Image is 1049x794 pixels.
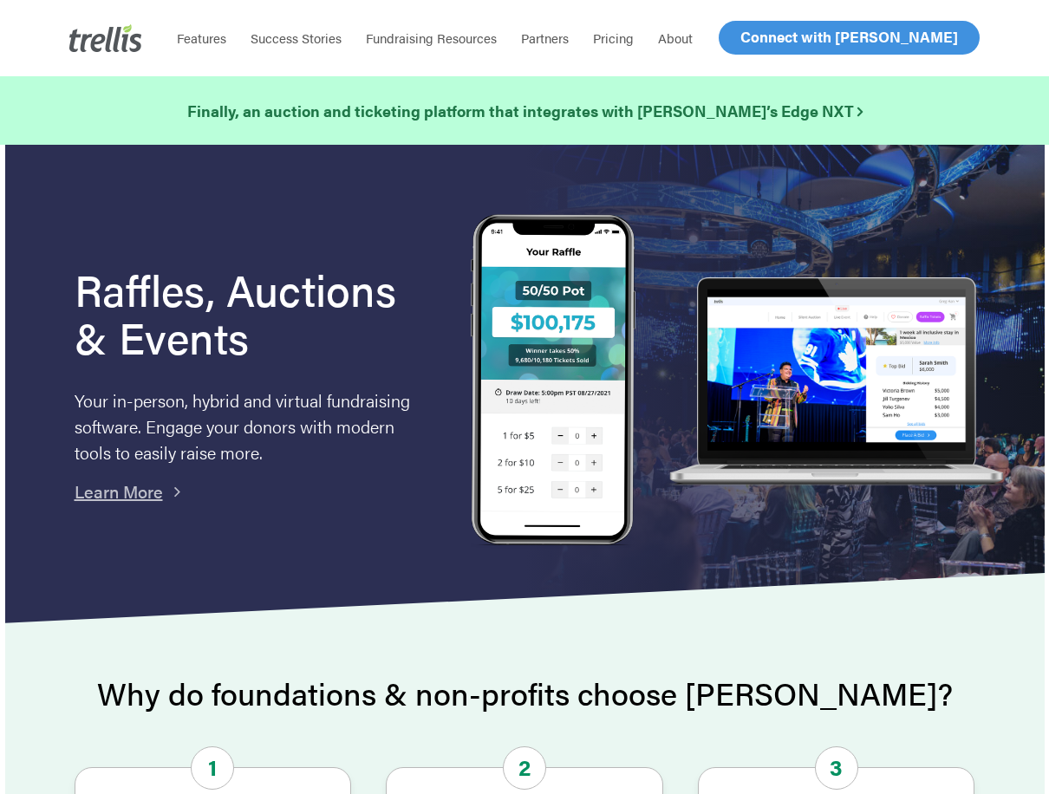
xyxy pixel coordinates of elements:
h1: Raffles, Auctions & Events [75,265,429,361]
a: Learn More [75,478,163,504]
span: Fundraising Resources [366,29,497,47]
a: Connect with [PERSON_NAME] [719,21,980,55]
a: Partners [509,29,581,47]
span: Success Stories [251,29,342,47]
a: About [646,29,705,47]
a: Features [165,29,238,47]
img: Trellis Raffles, Auctions and Event Fundraising [471,214,635,550]
p: Your in-person, hybrid and virtual fundraising software. Engage your donors with modern tools to ... [75,387,429,465]
span: 3 [815,746,858,790]
span: Partners [521,29,569,47]
span: About [658,29,693,47]
a: Pricing [581,29,646,47]
span: Features [177,29,226,47]
span: 2 [503,746,546,790]
img: Trellis [69,24,142,52]
a: Fundraising Resources [354,29,509,47]
a: Finally, an auction and ticketing platform that integrates with [PERSON_NAME]’s Edge NXT [187,99,863,123]
span: Connect with [PERSON_NAME] [740,26,958,47]
span: Pricing [593,29,634,47]
img: rafflelaptop_mac_optim.png [662,277,1009,487]
strong: Finally, an auction and ticketing platform that integrates with [PERSON_NAME]’s Edge NXT [187,100,863,121]
h2: Why do foundations & non-profits choose [PERSON_NAME]? [75,676,975,711]
span: 1 [191,746,234,790]
a: Success Stories [238,29,354,47]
